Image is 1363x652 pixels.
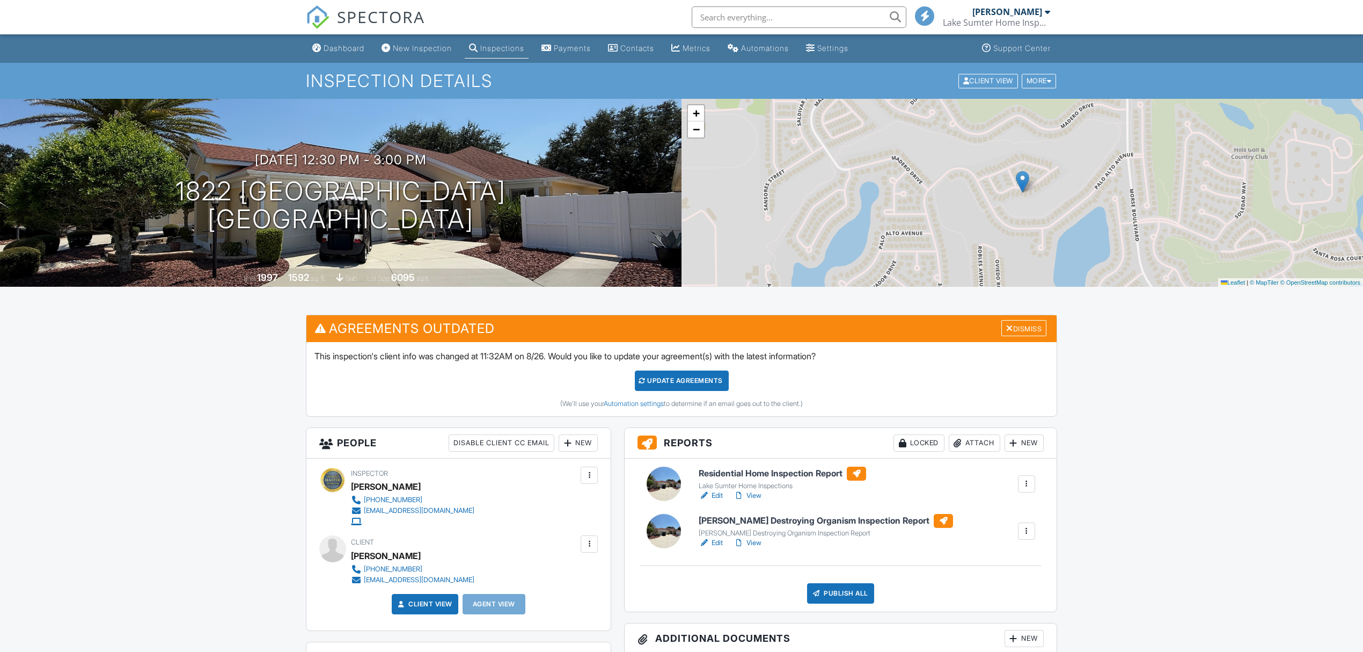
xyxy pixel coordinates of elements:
[449,434,554,452] div: Disable Client CC Email
[734,538,761,548] a: View
[364,506,474,515] div: [EMAIL_ADDRESS][DOMAIN_NAME]
[395,599,452,610] a: Client View
[324,44,364,53] div: Dashboard
[351,564,474,575] a: [PHONE_NUMBER]
[1250,279,1279,286] a: © MapTiler
[337,5,425,28] span: SPECTORA
[364,496,422,504] div: [PHONE_NUMBER]
[367,274,390,282] span: Lot Size
[554,44,591,53] div: Payments
[537,39,595,59] a: Payments
[244,274,255,282] span: Built
[958,74,1018,88] div: Client View
[314,400,1049,408] div: (We'll use your to determine if an email goes out to the client.)
[817,44,848,53] div: Settings
[807,583,874,604] div: Publish All
[1001,320,1046,337] div: Dismiss
[699,514,953,538] a: [PERSON_NAME] Destroying Organism Inspection Report [PERSON_NAME] Destroying Organism Inspection ...
[351,575,474,585] a: [EMAIL_ADDRESS][DOMAIN_NAME]
[377,39,456,59] a: New Inspection
[1005,434,1044,452] div: New
[699,514,953,528] h6: [PERSON_NAME] Destroying Organism Inspection Report
[688,121,704,137] a: Zoom out
[1022,74,1057,88] div: More
[311,274,326,282] span: sq. ft.
[351,469,388,477] span: Inspector
[604,39,658,59] a: Contacts
[306,15,425,37] a: SPECTORA
[393,44,452,53] div: New Inspection
[480,44,524,53] div: Inspections
[255,153,427,167] h3: [DATE] 12:30 pm - 3:00 pm
[699,538,723,548] a: Edit
[741,44,789,53] div: Automations
[175,177,506,234] h1: 1822 [GEOGRAPHIC_DATA] [GEOGRAPHIC_DATA]
[391,272,415,283] div: 6095
[364,576,474,584] div: [EMAIL_ADDRESS][DOMAIN_NAME]
[306,71,1057,90] h1: Inspection Details
[957,76,1021,84] a: Client View
[416,274,430,282] span: sq.ft.
[1016,171,1029,193] img: Marker
[364,565,422,574] div: [PHONE_NUMBER]
[688,105,704,121] a: Zoom in
[1221,279,1245,286] a: Leaflet
[683,44,710,53] div: Metrics
[351,505,474,516] a: [EMAIL_ADDRESS][DOMAIN_NAME]
[978,39,1055,59] a: Support Center
[306,315,1057,342] h3: Agreements Outdated
[306,428,611,459] h3: People
[635,371,729,391] div: Update Agreements
[308,39,369,59] a: Dashboard
[802,39,853,59] a: Settings
[604,400,664,408] a: Automation settings
[893,434,944,452] div: Locked
[949,434,1000,452] div: Attach
[993,44,1051,53] div: Support Center
[559,434,598,452] div: New
[288,272,309,283] div: 1592
[692,6,906,28] input: Search everything...
[723,39,793,59] a: Automations (Basic)
[306,342,1057,416] div: This inspection's client info was changed at 11:32AM on 8/26. Would you like to update your agree...
[465,39,529,59] a: Inspections
[943,17,1050,28] div: Lake Sumter Home Inspections
[1247,279,1248,286] span: |
[351,495,474,505] a: [PHONE_NUMBER]
[625,428,1057,459] h3: Reports
[699,482,866,490] div: Lake Sumter Home Inspections
[1005,630,1044,647] div: New
[345,274,357,282] span: slab
[699,467,866,490] a: Residential Home Inspection Report Lake Sumter Home Inspections
[699,467,866,481] h6: Residential Home Inspection Report
[699,490,723,501] a: Edit
[306,5,329,29] img: The Best Home Inspection Software - Spectora
[351,548,421,564] div: [PERSON_NAME]
[351,538,374,546] span: Client
[693,122,700,136] span: −
[257,272,278,283] div: 1997
[667,39,715,59] a: Metrics
[620,44,654,53] div: Contacts
[972,6,1042,17] div: [PERSON_NAME]
[693,106,700,120] span: +
[699,529,953,538] div: [PERSON_NAME] Destroying Organism Inspection Report
[734,490,761,501] a: View
[351,479,421,495] div: [PERSON_NAME]
[1280,279,1360,286] a: © OpenStreetMap contributors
